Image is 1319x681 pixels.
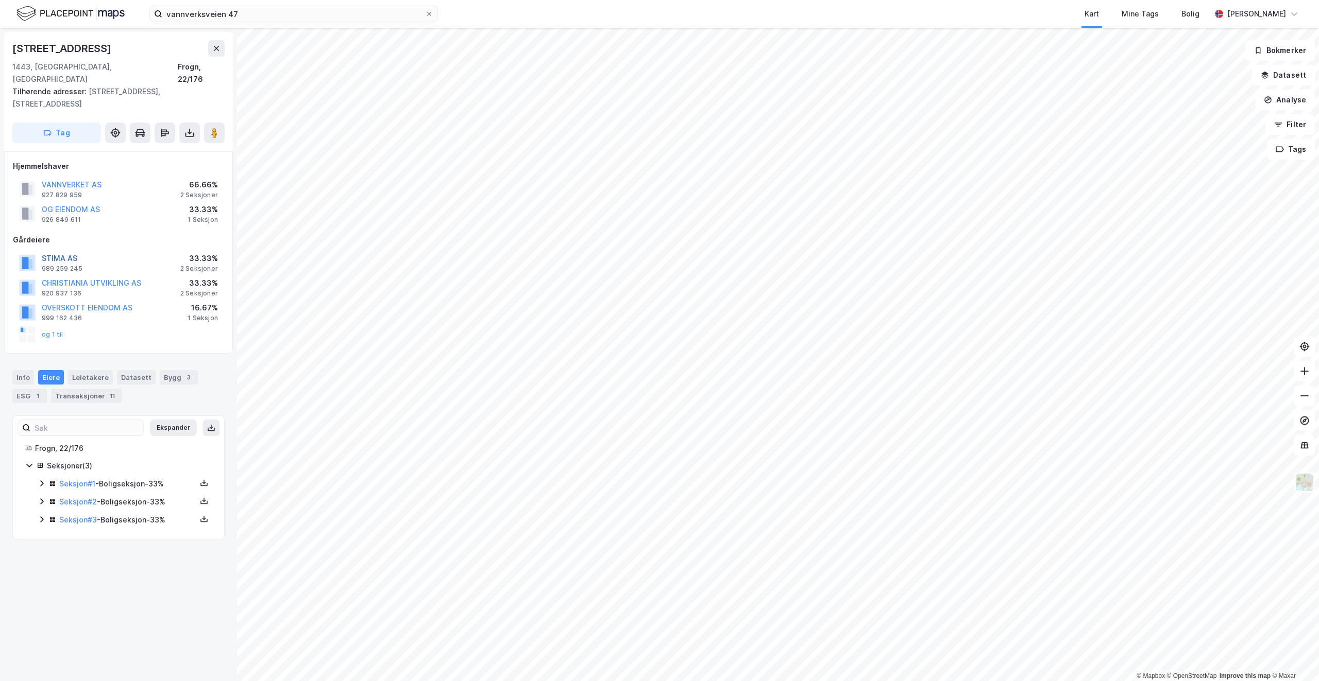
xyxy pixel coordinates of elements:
[12,85,216,110] div: [STREET_ADDRESS], [STREET_ADDRESS]
[12,61,178,85] div: 1443, [GEOGRAPHIC_DATA], [GEOGRAPHIC_DATA]
[12,123,101,143] button: Tag
[1267,632,1319,681] iframe: Chat Widget
[42,314,82,322] div: 999 162 436
[180,179,218,191] div: 66.66%
[180,277,218,289] div: 33.33%
[12,87,89,96] span: Tilhørende adresser:
[1122,8,1159,20] div: Mine Tags
[1220,672,1271,679] a: Improve this map
[1255,90,1315,110] button: Analyse
[1265,114,1315,135] button: Filter
[180,191,218,199] div: 2 Seksjoner
[1085,8,1099,20] div: Kart
[117,370,156,385] div: Datasett
[1295,473,1314,492] img: Z
[12,40,113,57] div: [STREET_ADDRESS]
[68,370,113,385] div: Leietakere
[1245,40,1315,61] button: Bokmerker
[180,265,218,273] div: 2 Seksjoner
[1227,8,1286,20] div: [PERSON_NAME]
[51,389,122,403] div: Transaksjoner
[1267,139,1315,160] button: Tags
[178,61,225,85] div: Frogn, 22/176
[38,370,64,385] div: Eiere
[1267,632,1319,681] div: Kontrollprogram for chat
[30,420,143,435] input: Søk
[59,479,95,488] a: Seksjon#1
[162,6,425,22] input: Søk på adresse, matrikkel, gårdeiere, leietakere eller personer
[180,252,218,265] div: 33.33%
[42,216,81,224] div: 926 849 611
[183,372,194,382] div: 3
[180,289,218,298] div: 2 Seksjoner
[188,314,218,322] div: 1 Seksjon
[59,497,97,506] a: Seksjon#2
[1167,672,1217,679] a: OpenStreetMap
[150,420,197,436] button: Ekspander
[32,391,43,401] div: 1
[13,234,224,246] div: Gårdeiere
[42,191,82,199] div: 927 829 959
[1252,65,1315,85] button: Datasett
[42,265,82,273] div: 989 259 245
[1137,672,1165,679] a: Mapbox
[1181,8,1199,20] div: Bolig
[35,442,212,455] div: Frogn, 22/176
[188,203,218,216] div: 33.33%
[160,370,198,385] div: Bygg
[188,216,218,224] div: 1 Seksjon
[16,5,125,23] img: logo.f888ab2527a4732fd821a326f86c7f29.svg
[107,391,117,401] div: 11
[42,289,81,298] div: 920 937 136
[12,389,47,403] div: ESG
[59,478,196,490] div: - Boligseksjon - 33%
[59,514,196,526] div: - Boligseksjon - 33%
[12,370,34,385] div: Info
[13,160,224,172] div: Hjemmelshaver
[59,496,196,508] div: - Boligseksjon - 33%
[188,302,218,314] div: 16.67%
[59,515,97,524] a: Seksjon#3
[47,460,212,472] div: Seksjoner ( 3 )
